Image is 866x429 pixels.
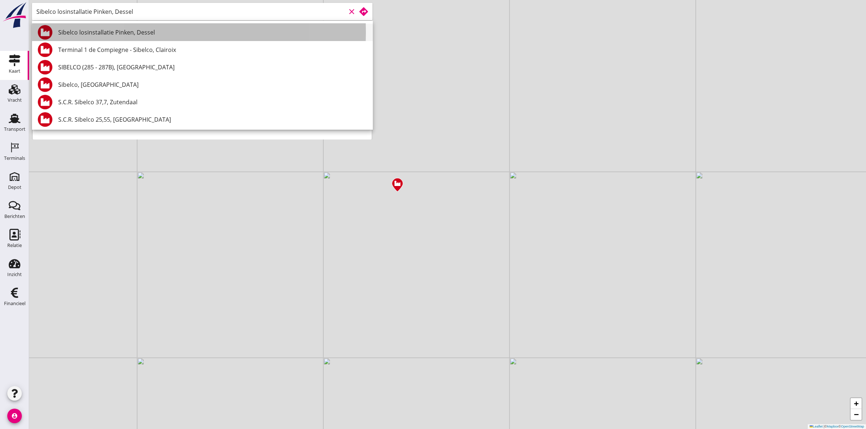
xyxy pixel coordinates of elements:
[4,301,25,306] div: Financieel
[4,214,25,219] div: Berichten
[58,28,367,37] div: Sibelco losinstallatie Pinken, Dessel
[827,425,839,428] a: Mapbox
[7,243,22,248] div: Relatie
[8,185,21,190] div: Depot
[851,409,862,420] a: Zoom out
[391,177,404,193] img: Marker
[824,425,825,428] span: |
[841,425,864,428] a: OpenStreetMap
[851,398,862,409] a: Zoom in
[58,80,367,89] div: Sibelco, [GEOGRAPHIC_DATA]
[58,98,367,106] div: S.C.R. Sibelco 37,7, Zutendaal
[4,156,25,161] div: Terminals
[7,409,22,423] i: account_circle
[58,63,367,72] div: SIBELCO (285 - 287B), [GEOGRAPHIC_DATA]
[1,2,28,29] img: logo-small.a267ee39.svg
[347,7,356,16] i: clear
[8,98,22,102] div: Vracht
[808,424,866,429] div: © ©
[810,425,823,428] a: Leaflet
[58,45,367,54] div: Terminal 1 de Compiegne - Sibelco, Clairoix
[36,6,346,17] input: Zoek faciliteit
[854,410,859,419] span: −
[7,272,22,277] div: Inzicht
[4,127,25,131] div: Transport
[9,69,20,73] div: Kaart
[854,399,859,408] span: +
[58,115,367,124] div: S.C.R. Sibelco 25,55, [GEOGRAPHIC_DATA]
